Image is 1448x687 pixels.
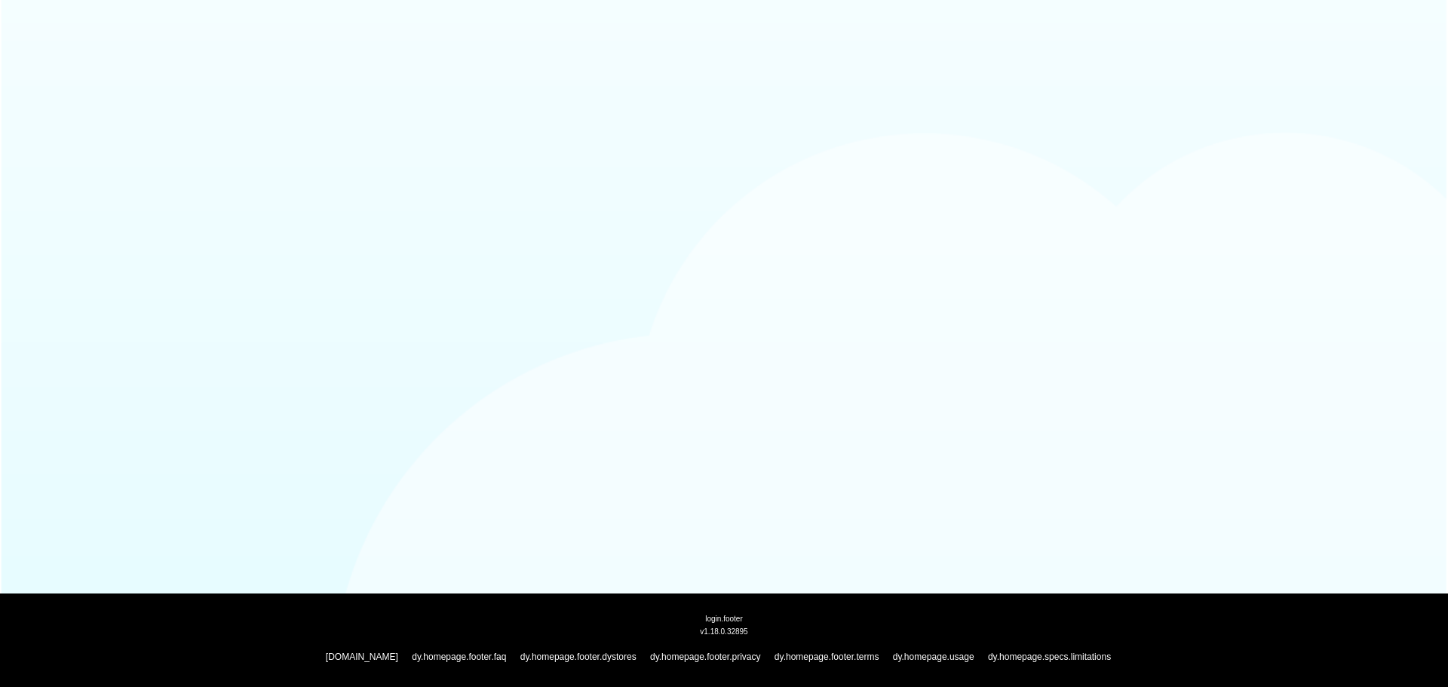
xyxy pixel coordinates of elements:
[700,627,747,636] span: v1.18.0.32895
[988,652,1111,662] a: dy.homepage.specs.limitations
[705,613,742,623] span: login.footer
[326,652,398,662] a: [DOMAIN_NAME]
[650,652,761,662] a: dy.homepage.footer.privacy
[520,652,637,662] a: dy.homepage.footer.dystores
[893,652,974,662] a: dy.homepage.usage
[775,652,879,662] a: dy.homepage.footer.terms
[412,652,506,662] a: dy.homepage.footer.faq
